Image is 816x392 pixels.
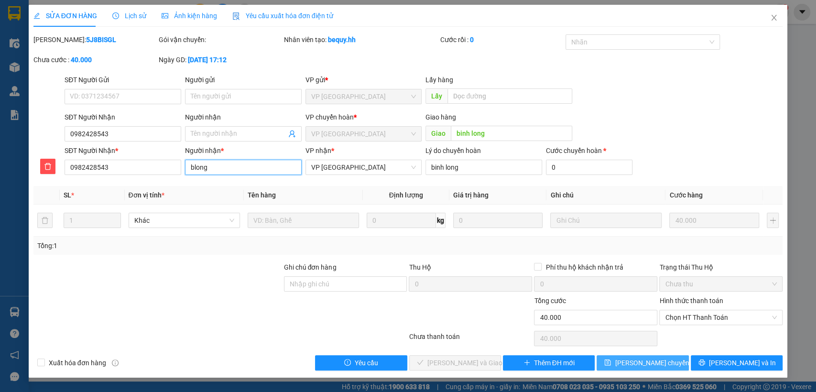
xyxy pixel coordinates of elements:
b: [DATE] 17:12 [188,56,227,64]
input: VD: Bàn, Ghế [248,213,359,228]
span: Xuất hóa đơn hàng [45,358,110,368]
div: Trạng thái Thu Hộ [659,262,783,272]
label: Lý do chuyển hoàn [425,147,481,154]
img: icon [232,12,240,20]
b: 5J8BISGL [86,36,116,44]
label: Ghi chú đơn hàng [284,263,337,271]
span: VP Sài Gòn [311,160,416,174]
span: [PERSON_NAME] và In [709,358,776,368]
th: Ghi chú [546,186,665,205]
button: delete [37,213,53,228]
span: clock-circle [112,12,119,19]
input: SĐT người nhận [65,160,181,175]
span: plus [523,359,530,367]
div: Cước chuyển hoàn [546,145,632,156]
input: Lý do chuyển hoàn [425,160,542,175]
span: kg [436,213,446,228]
div: Chưa cước : [33,54,157,65]
span: Thêm ĐH mới [534,358,575,368]
span: SỬA ĐƠN HÀNG [33,12,97,20]
div: Cước rồi : [440,34,564,45]
span: Lịch sử [112,12,146,20]
span: Yêu cầu [355,358,378,368]
span: VP nhận [305,147,331,154]
span: delete [41,163,55,170]
div: Người gửi [185,75,302,85]
input: Ghi Chú [550,213,662,228]
input: Ghi chú đơn hàng [284,276,407,292]
b: 40.000 [71,56,92,64]
span: Tên hàng [248,191,276,199]
div: Người nhận [185,145,302,156]
button: save[PERSON_NAME] chuyển hoàn [597,355,688,370]
span: Yêu cầu xuất hóa đơn điện tử [232,12,333,20]
input: Dọc đường [451,126,572,141]
span: Đơn vị tính [129,191,164,199]
div: SĐT Người Nhận [65,112,181,122]
span: info-circle [112,359,119,366]
span: Ảnh kiện hàng [162,12,217,20]
span: edit [33,12,40,19]
input: 0 [453,213,543,228]
label: Hình thức thanh toán [659,297,723,305]
div: Chưa thanh toán [408,331,533,348]
span: Chưa thu [665,277,777,291]
span: VP chuyển hoàn [305,113,354,121]
button: plusThêm ĐH mới [503,355,595,370]
span: Chọn HT Thanh Toán [665,310,777,325]
span: [PERSON_NAME] chuyển hoàn [615,358,706,368]
span: close [770,14,778,22]
span: Tổng cước [534,297,566,305]
b: bequy.hh [328,36,356,44]
span: printer [698,359,705,367]
span: Phí thu hộ khách nhận trả [542,262,627,272]
button: Close [761,5,787,32]
span: Cước hàng [669,191,702,199]
div: Gói vận chuyển: [159,34,282,45]
input: 0 [669,213,759,228]
button: exclamation-circleYêu cầu [315,355,407,370]
span: Giao hàng [425,113,456,121]
span: VP Lộc Ninh [311,127,416,141]
span: Giao [425,126,451,141]
button: delete [40,159,55,174]
span: SL [64,191,71,199]
span: Thu Hộ [409,263,431,271]
div: SĐT Người Nhận [65,145,181,156]
div: [PERSON_NAME]: [33,34,157,45]
button: plus [767,213,779,228]
div: Ngày GD: [159,54,282,65]
b: 0 [470,36,474,44]
span: Khác [134,213,234,228]
div: SĐT Người Gửi [65,75,181,85]
span: exclamation-circle [344,359,351,367]
span: picture [162,12,168,19]
button: check[PERSON_NAME] và Giao hàng [409,355,501,370]
span: VP Sài Gòn [311,89,416,104]
div: Người nhận [185,112,302,122]
span: Lấy [425,88,447,104]
div: VP gửi [305,75,422,85]
span: save [604,359,611,367]
span: Định lượng [389,191,423,199]
div: Nhân viên tạo: [284,34,438,45]
span: Lấy hàng [425,76,453,84]
span: user-add [288,130,296,138]
div: Tổng: 1 [37,240,316,251]
span: Giá trị hàng [453,191,489,199]
button: printer[PERSON_NAME] và In [691,355,783,370]
input: Tên người nhận [185,160,302,175]
input: Dọc đường [447,88,572,104]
